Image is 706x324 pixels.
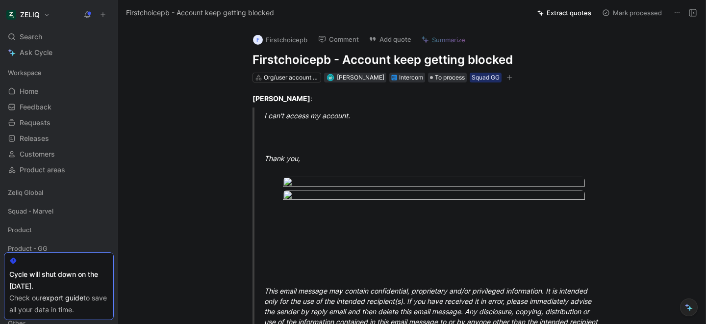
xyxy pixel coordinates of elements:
div: : [252,93,592,104]
button: Add quote [364,32,416,46]
a: export guide [42,294,83,302]
div: Search [4,29,114,44]
a: Customers [4,147,114,162]
h1: ZELIQ [20,10,40,19]
button: Comment [314,32,363,46]
div: Org/user account management [264,73,319,82]
button: Extract quotes [533,6,596,20]
div: To process [428,73,467,82]
span: Search [20,31,42,43]
span: Summarize [432,35,465,44]
div: Squad - Marvel [4,204,114,221]
div: Workspace [4,65,114,80]
h1: Firstchoicepb - Account keep getting blocked [252,52,592,68]
a: Ask Cycle [4,45,114,60]
button: FFirstchoicepb [249,32,312,47]
span: Releases [20,134,49,143]
div: I can't access my account. [264,110,604,121]
div: Zeliq Global [4,185,114,200]
span: Requests [20,118,50,128]
a: Releases [4,131,114,146]
a: Home [4,84,114,99]
div: Product - GG [4,241,114,256]
div: F [253,35,263,45]
a: Requests [4,115,114,130]
div: Cycle will shut down on the [DATE]. [9,269,108,292]
span: Squad - Marvel [8,206,53,216]
div: Product [4,222,114,237]
span: Workspace [8,68,42,78]
a: Product areas [4,162,114,177]
strong: [PERSON_NAME] [252,94,310,103]
span: Zeliq Global [8,188,43,197]
span: Product [8,225,32,235]
div: Intercom [399,73,423,82]
div: Thank you, [264,153,604,174]
button: Mark processed [598,6,666,20]
div: Squad - Marvel [4,204,114,218]
img: avatar [328,75,333,80]
span: Home [20,86,38,96]
span: Ask Cycle [20,47,52,58]
div: Product [4,222,114,240]
button: ZELIQZELIQ [4,8,52,22]
div: Zeliq Global [4,185,114,203]
div: Check our to save all your data in time. [9,292,108,316]
span: Product areas [20,165,65,175]
span: Firstchoicepb - Account keep getting blocked [126,7,274,19]
a: Feedback [4,100,114,114]
div: Product - GG [4,241,114,259]
div: Squad GG [472,73,500,82]
img: ZELIQ [6,10,16,20]
span: Product - GG [8,243,48,253]
span: Feedback [20,102,51,112]
span: Customers [20,149,55,159]
span: To process [435,73,465,82]
span: [PERSON_NAME] [337,74,384,81]
button: Summarize [417,33,470,47]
